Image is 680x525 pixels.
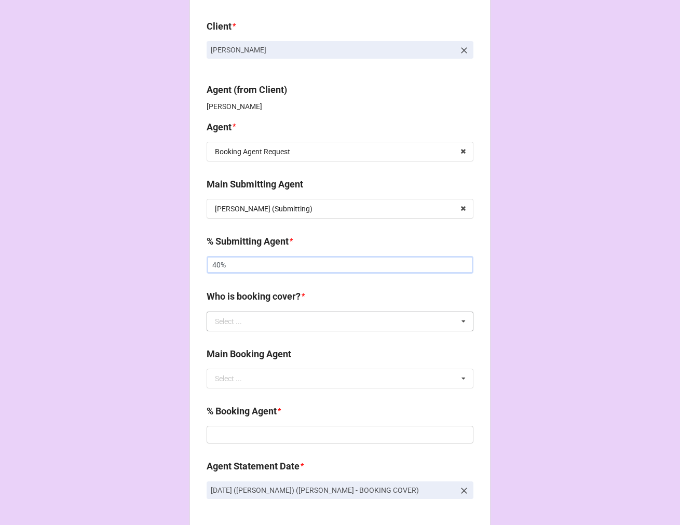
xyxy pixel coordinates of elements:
div: Booking Agent Request [215,148,290,155]
label: Client [207,19,232,34]
label: Agent [207,120,232,134]
p: [PERSON_NAME] [211,45,455,55]
label: % Submitting Agent [207,234,289,249]
p: [PERSON_NAME] [207,101,473,112]
label: Who is booking cover? [207,289,301,304]
label: Main Submitting Agent [207,177,303,192]
label: Agent Statement Date [207,459,300,474]
div: Select ... [215,375,242,382]
label: Main Booking Agent [207,347,291,361]
b: Agent (from Client) [207,84,287,95]
label: % Booking Agent [207,404,277,419]
div: [PERSON_NAME] (Submitting) [215,205,312,212]
div: Select ... [215,318,242,325]
p: [DATE] ([PERSON_NAME]) ([PERSON_NAME] - BOOKING COVER) [211,485,455,495]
